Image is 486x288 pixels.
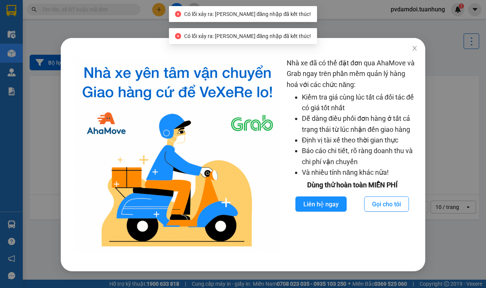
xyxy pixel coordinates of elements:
[404,38,425,59] button: Close
[302,113,418,135] li: Dễ dàng điều phối đơn hàng ở tất cả trạng thái từ lúc nhận đến giao hàng
[74,58,281,252] img: logo
[372,199,401,209] span: Gọi cho tôi
[412,45,418,51] span: close
[302,167,418,178] li: Và nhiều tính năng khác nữa!
[303,199,339,209] span: Liên hệ ngay
[302,146,418,167] li: Báo cáo chi tiết, rõ ràng doanh thu và chi phí vận chuyển
[287,58,418,252] div: Nhà xe đã có thể đặt đơn qua AhaMove và Grab ngay trên phần mềm quản lý hàng hoá với các chức năng:
[295,196,347,212] button: Liên hệ ngay
[175,11,181,17] span: close-circle
[287,180,418,190] div: Dùng thử hoàn toàn MIỄN PHÍ
[364,196,409,212] button: Gọi cho tôi
[175,33,181,39] span: close-circle
[184,11,311,17] span: Có lỗi xảy ra: [PERSON_NAME] đăng nhập đã kết thúc!
[302,135,418,146] li: Định vị tài xế theo thời gian thực
[302,92,418,114] li: Kiểm tra giá cùng lúc tất cả đối tác để có giá tốt nhất
[184,33,311,39] span: Có lỗi xảy ra: [PERSON_NAME] đăng nhập đã kết thúc!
